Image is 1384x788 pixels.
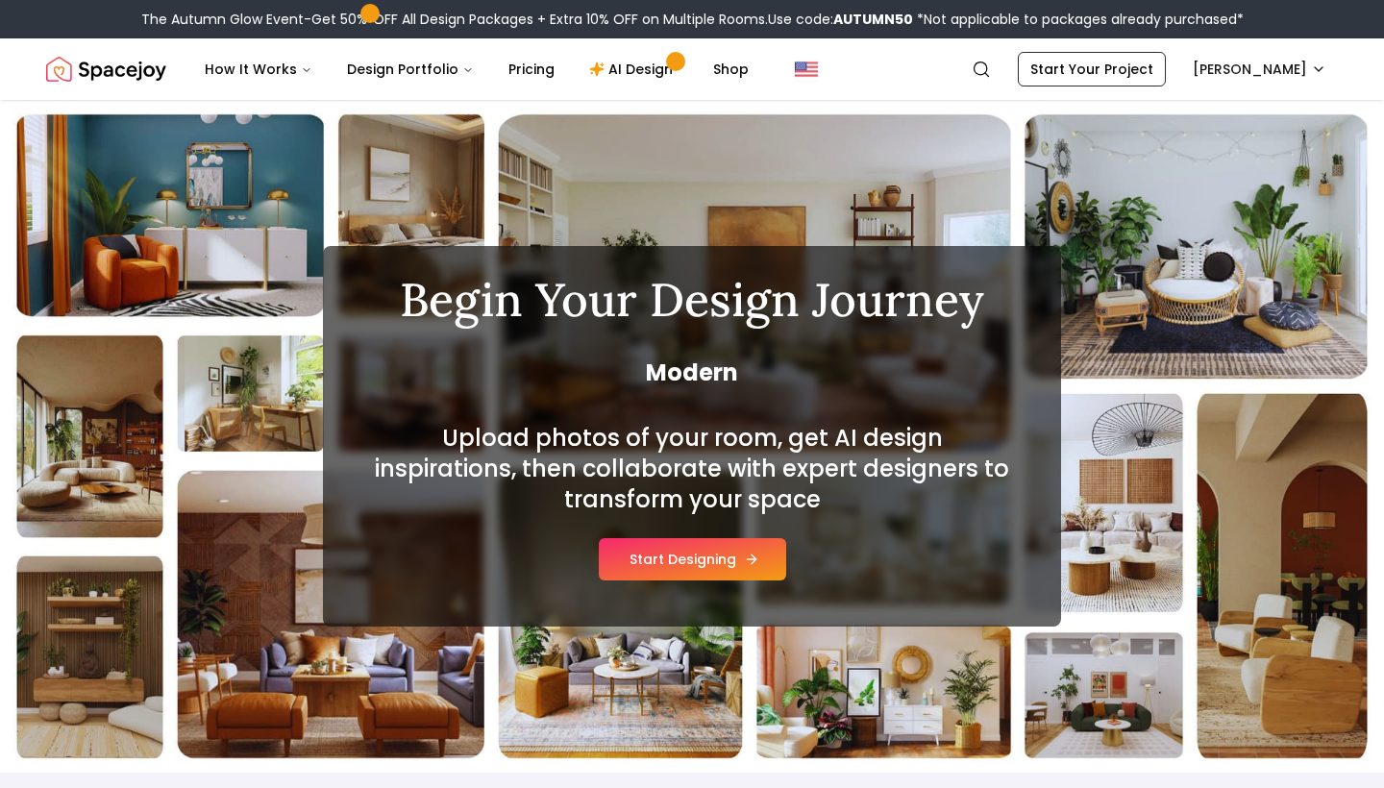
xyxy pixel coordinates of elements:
button: Design Portfolio [332,50,489,88]
a: Shop [698,50,764,88]
a: Spacejoy [46,50,166,88]
img: United States [795,58,818,81]
nav: Global [46,38,1338,100]
a: AI Design [574,50,694,88]
a: Start Your Project [1018,52,1166,86]
a: Pricing [493,50,570,88]
button: [PERSON_NAME] [1181,52,1338,86]
img: Spacejoy Logo [46,50,166,88]
button: How It Works [189,50,328,88]
span: *Not applicable to packages already purchased* [913,10,1244,29]
h1: Begin Your Design Journey [369,277,1015,323]
nav: Main [189,50,764,88]
b: AUTUMN50 [833,10,913,29]
h2: Upload photos of your room, get AI design inspirations, then collaborate with expert designers to... [369,423,1015,515]
div: The Autumn Glow Event-Get 50% OFF All Design Packages + Extra 10% OFF on Multiple Rooms. [141,10,1244,29]
span: Use code: [768,10,913,29]
span: Modern [369,357,1015,388]
button: Start Designing [599,538,786,580]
